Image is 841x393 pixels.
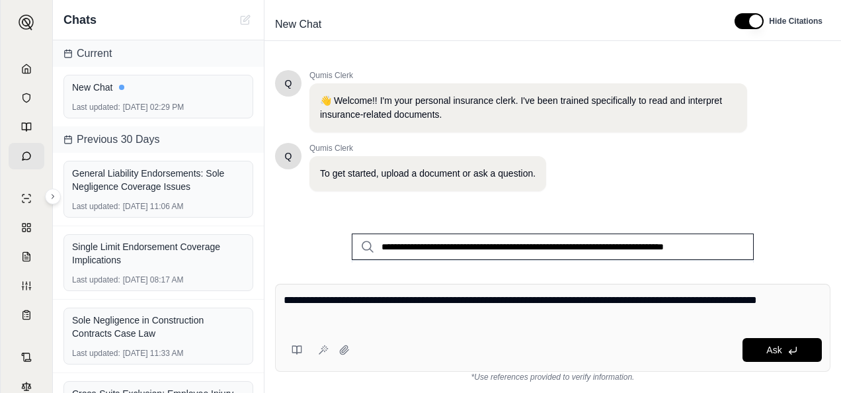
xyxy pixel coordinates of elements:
[9,344,44,371] a: Contract Analysis
[309,70,747,81] span: Qumis Clerk
[53,126,264,153] div: Previous 30 Days
[742,338,822,362] button: Ask
[9,56,44,82] a: Home
[285,150,292,163] span: Hello
[9,185,44,212] a: Single Policy
[72,348,120,359] span: Last updated:
[9,114,44,140] a: Prompt Library
[72,167,245,193] div: General Liability Endorsements: Sole Negligence Coverage Issues
[72,81,245,94] div: New Chat
[72,201,245,212] div: [DATE] 11:06 AM
[9,85,44,111] a: Documents Vault
[320,167,536,181] p: To get started, upload a document or ask a question.
[72,275,120,285] span: Last updated:
[53,40,264,67] div: Current
[45,189,61,204] button: Expand sidebar
[9,143,44,169] a: Chat
[270,14,327,35] span: New Chat
[63,11,97,29] span: Chats
[72,275,245,285] div: [DATE] 08:17 AM
[13,9,40,36] button: Expand sidebar
[9,243,44,270] a: Claim Coverage
[766,345,781,355] span: Ask
[72,314,245,340] div: Sole Negligence in Construction Contracts Case Law
[72,240,245,267] div: Single Limit Endorsement Coverage Implications
[769,16,822,26] span: Hide Citations
[9,214,44,241] a: Policy Comparisons
[72,102,245,112] div: [DATE] 02:29 PM
[9,302,44,328] a: Coverage Table
[9,273,44,299] a: Custom Report
[72,201,120,212] span: Last updated:
[72,102,120,112] span: Last updated:
[285,77,292,90] span: Hello
[309,143,546,153] span: Qumis Clerk
[320,94,737,122] p: 👋 Welcome!! I'm your personal insurance clerk. I've been trained specifically to read and interpr...
[72,348,245,359] div: [DATE] 11:33 AM
[275,372,830,382] div: *Use references provided to verify information.
[237,12,253,28] button: New Chat
[19,15,34,30] img: Expand sidebar
[270,14,719,35] div: Edit Title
